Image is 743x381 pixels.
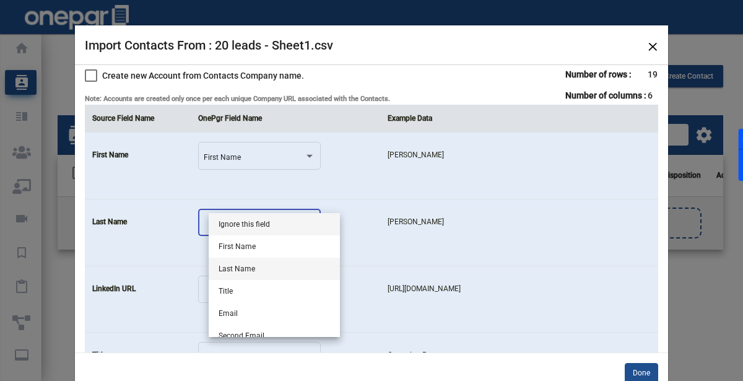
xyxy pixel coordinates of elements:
span: First Name [219,235,330,258]
span: Email [219,302,330,325]
span: Ignore this field [219,213,330,235]
span: Last Name [219,258,330,280]
span: Second Email [219,325,330,347]
span: Title [219,280,330,302]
